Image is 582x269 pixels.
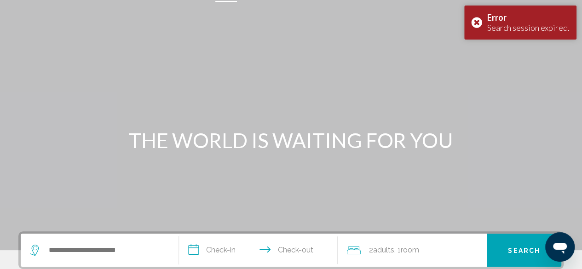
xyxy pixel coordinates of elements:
[119,128,464,152] h1: THE WORLD IS WAITING FOR YOU
[487,23,570,33] div: Search session expired.
[21,234,561,267] div: Search widget
[401,246,419,254] span: Room
[487,12,570,23] div: Error
[394,244,419,257] span: , 1
[545,232,575,262] iframe: Кнопка запуска окна обмена сообщениями
[369,244,394,257] span: 2
[508,247,540,254] span: Search
[487,234,561,267] button: Search
[338,234,487,267] button: Travelers: 2 adults, 0 children
[179,234,337,267] button: Check in and out dates
[373,246,394,254] span: Adults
